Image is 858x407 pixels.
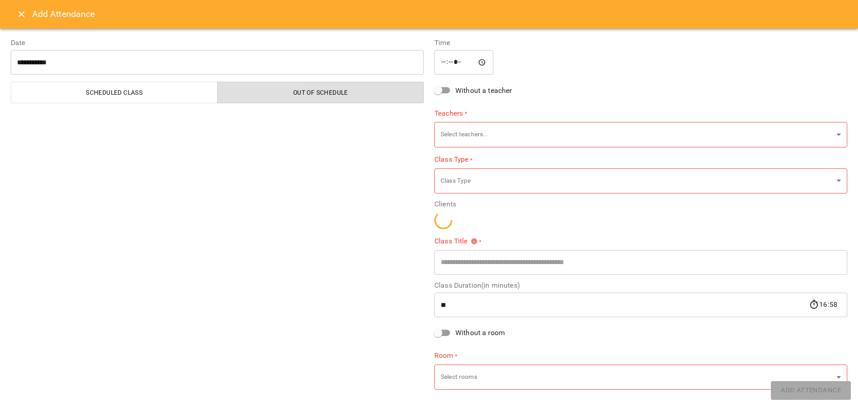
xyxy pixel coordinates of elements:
label: Teachers [434,108,847,118]
p: Select rooms [441,373,833,382]
button: Out of Schedule [217,82,424,103]
label: Room [434,351,847,361]
label: Class Duration(in minutes) [434,282,847,289]
span: Scheduled class [17,87,212,98]
label: Class Type [434,155,847,165]
span: Out of Schedule [223,87,419,98]
div: Select teachers... [434,122,847,147]
span: Without a room [455,327,505,338]
button: Close [11,4,32,25]
label: Date [11,39,424,46]
p: Class Type [441,176,833,185]
button: Scheduled class [11,82,218,103]
span: Without a teacher [455,85,512,96]
label: Clients [434,201,847,208]
div: Select rooms [434,365,847,390]
span: Class Title [434,238,478,245]
h6: Add Attendance [32,7,847,21]
label: Time [434,39,847,46]
div: Class Type [434,168,847,193]
p: Select teachers... [441,130,833,139]
svg: Please specify class title or select clients [471,238,478,245]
